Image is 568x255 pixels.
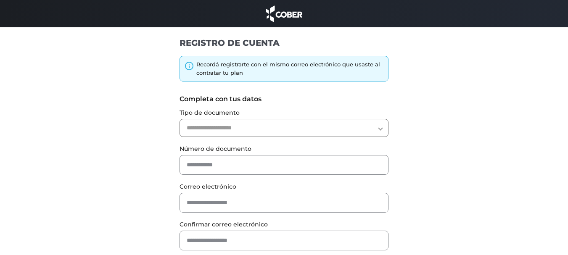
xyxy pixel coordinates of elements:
[180,182,388,191] label: Correo electrónico
[196,60,384,77] div: Recordá registrarte con el mismo correo electrónico que usaste al contratar tu plan
[264,4,305,23] img: cober_marca.png
[180,108,388,117] label: Tipo de documento
[180,37,388,48] h1: REGISTRO DE CUENTA
[180,145,388,153] label: Número de documento
[180,94,388,104] label: Completa con tus datos
[180,220,388,229] label: Confirmar correo electrónico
